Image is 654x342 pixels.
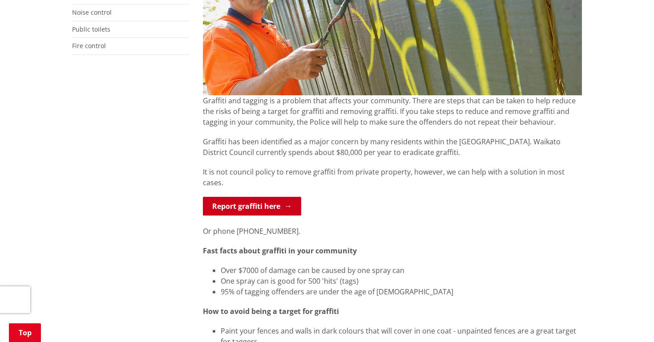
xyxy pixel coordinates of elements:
strong: Fast facts about graffiti in your community [203,246,357,256]
a: Report graffiti here [203,197,301,216]
p: Graffiti has been identified as a major concern by many residents within the [GEOGRAPHIC_DATA]. W... [203,136,582,158]
p: Or phone [PHONE_NUMBER]. [203,226,582,236]
iframe: Messenger Launcher [613,305,645,337]
li: One spray can is good for 500 'hits' (tags) [221,276,582,286]
a: Fire control [72,41,106,50]
li: 95% of tagging offenders are under the age of [DEMOGRAPHIC_DATA] [221,286,582,297]
a: Public toilets [72,25,110,33]
a: Noise control [72,8,112,16]
li: Over $7000 of damage can be caused by one spray can [221,265,582,276]
p: It is not council policy to remove graffiti from private property, however, we can help with a so... [203,167,582,188]
a: Top [9,323,41,342]
strong: How to avoid being a target for graffiti [203,306,339,316]
p: Graffiti and tagging is a problem that affects your community. There are steps that can be taken ... [203,95,582,127]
